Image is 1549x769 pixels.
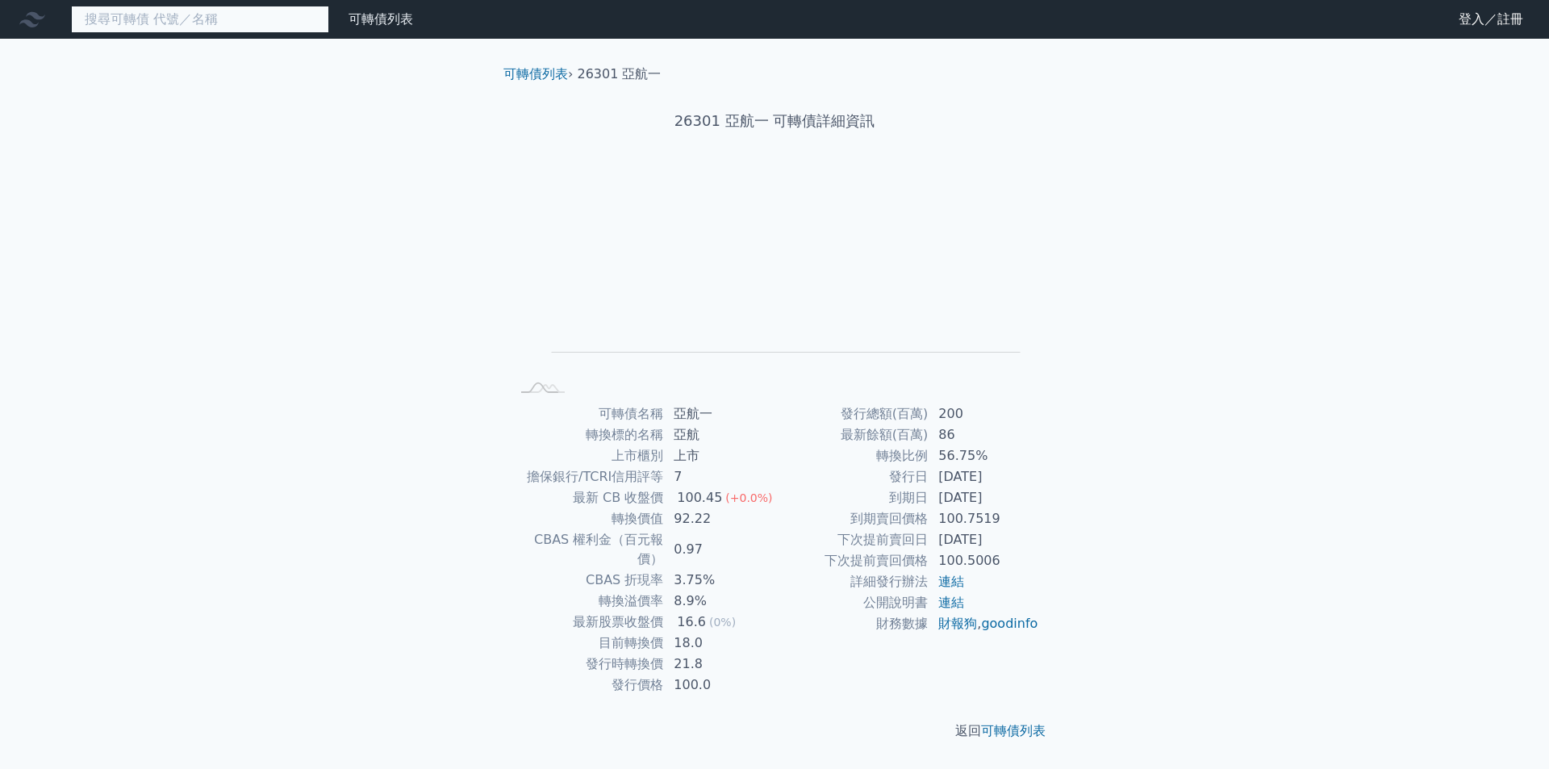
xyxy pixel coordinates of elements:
td: 8.9% [664,591,774,612]
td: 到期賣回價格 [774,508,929,529]
td: CBAS 權利金（百元報價） [510,529,664,570]
td: 亞航 [664,424,774,445]
a: 連結 [938,595,964,610]
td: 最新股票收盤價 [510,612,664,633]
td: 200 [929,403,1039,424]
td: 下次提前賣回價格 [774,550,929,571]
a: 可轉債列表 [981,723,1046,738]
td: [DATE] [929,529,1039,550]
td: 亞航一 [664,403,774,424]
h1: 26301 亞航一 可轉債詳細資訊 [491,110,1058,132]
td: 56.75% [929,445,1039,466]
td: 轉換價值 [510,508,664,529]
td: 可轉債名稱 [510,403,664,424]
div: 100.45 [674,488,725,508]
td: 86 [929,424,1039,445]
td: 18.0 [664,633,774,654]
td: 上市櫃別 [510,445,664,466]
td: 公開說明書 [774,592,929,613]
span: (0%) [709,616,736,629]
td: 轉換標的名稱 [510,424,664,445]
li: 26301 亞航一 [578,65,662,84]
g: Chart [537,183,1021,376]
div: 16.6 [674,612,709,632]
a: 可轉債列表 [349,11,413,27]
td: [DATE] [929,466,1039,487]
td: 轉換比例 [774,445,929,466]
td: 擔保銀行/TCRI信用評等 [510,466,664,487]
td: [DATE] [929,487,1039,508]
td: 財務數據 [774,613,929,634]
td: 100.5006 [929,550,1039,571]
td: 到期日 [774,487,929,508]
td: 92.22 [664,508,774,529]
li: › [503,65,573,84]
td: 下次提前賣回日 [774,529,929,550]
a: 登入／註冊 [1446,6,1536,32]
td: 最新 CB 收盤價 [510,487,664,508]
td: 0.97 [664,529,774,570]
td: 21.8 [664,654,774,675]
a: goodinfo [981,616,1038,631]
td: 最新餘額(百萬) [774,424,929,445]
td: 發行日 [774,466,929,487]
input: 搜尋可轉債 代號／名稱 [71,6,329,33]
a: 可轉債列表 [503,66,568,81]
td: 3.75% [664,570,774,591]
td: 發行價格 [510,675,664,696]
a: 連結 [938,574,964,589]
td: 7 [664,466,774,487]
a: 財報狗 [938,616,977,631]
td: 發行總額(百萬) [774,403,929,424]
td: CBAS 折現率 [510,570,664,591]
td: 100.0 [664,675,774,696]
td: 轉換溢價率 [510,591,664,612]
td: 100.7519 [929,508,1039,529]
td: 詳細發行辦法 [774,571,929,592]
td: 目前轉換價 [510,633,664,654]
p: 返回 [491,721,1058,741]
td: 發行時轉換價 [510,654,664,675]
td: 上市 [664,445,774,466]
span: (+0.0%) [725,491,772,504]
td: , [929,613,1039,634]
